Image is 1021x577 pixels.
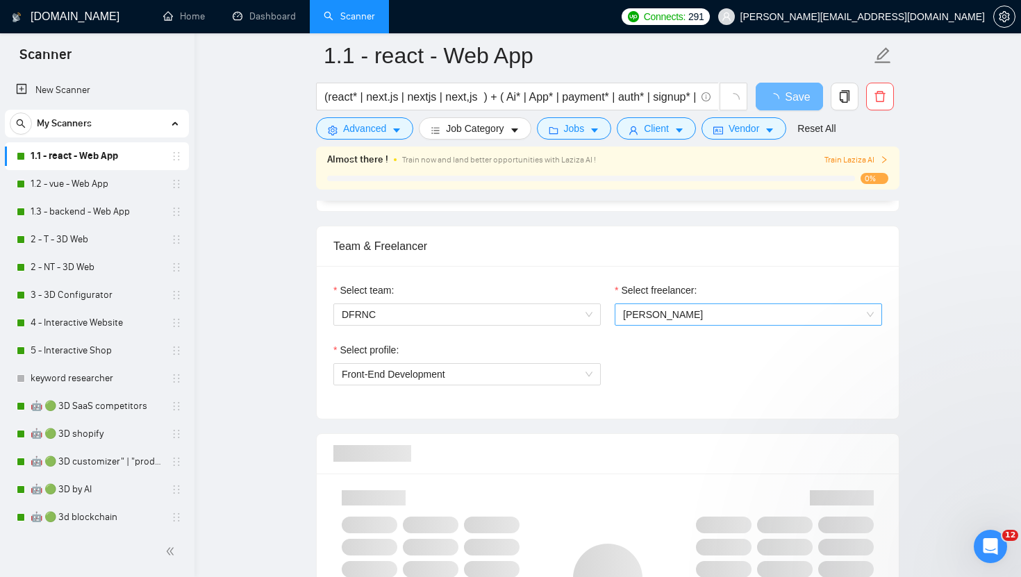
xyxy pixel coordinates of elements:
[342,304,592,325] span: DFRNC
[324,10,375,22] a: searchScanner
[722,12,731,22] span: user
[993,11,1015,22] a: setting
[1002,530,1018,541] span: 12
[233,10,296,22] a: dashboardDashboard
[342,369,445,380] span: Front-End Development
[12,6,22,28] img: logo
[37,110,92,137] span: My Scanners
[446,121,504,136] span: Job Category
[5,76,189,104] li: New Scanner
[31,392,163,420] a: 🤖 🟢 3D SaaS competitors
[431,125,440,135] span: bars
[31,309,163,337] a: 4 - Interactive Website
[31,448,163,476] a: 🤖 🟢 3D customizer" | "product customizer"
[165,544,179,558] span: double-left
[171,234,182,245] span: holder
[333,283,394,298] label: Select team:
[171,512,182,523] span: holder
[644,121,669,136] span: Client
[340,342,399,358] span: Select profile:
[343,121,386,136] span: Advanced
[590,125,599,135] span: caret-down
[31,281,163,309] a: 3 - 3D Configurator
[171,290,182,301] span: holder
[644,9,686,24] span: Connects:
[171,262,182,273] span: holder
[768,93,785,104] span: loading
[564,121,585,136] span: Jobs
[785,88,810,106] span: Save
[402,155,596,165] span: Train now and land better opportunities with Laziza AI !
[688,9,704,24] span: 291
[674,125,684,135] span: caret-down
[171,178,182,190] span: holder
[324,38,871,73] input: Scanner name...
[629,125,638,135] span: user
[880,156,888,164] span: right
[171,317,182,328] span: holder
[10,112,32,135] button: search
[797,121,836,136] a: Reset All
[171,484,182,495] span: holder
[993,6,1015,28] button: setting
[31,503,163,531] a: 🤖 🟢 3d blockchain
[171,151,182,162] span: holder
[31,226,163,253] a: 2 - T - 3D Web
[549,125,558,135] span: folder
[31,337,163,365] a: 5 - Interactive Shop
[327,152,388,167] span: Almost there !
[702,117,786,140] button: idcardVendorcaret-down
[171,428,182,440] span: holder
[31,170,163,198] a: 1.2 - vue - Web App
[617,117,696,140] button: userClientcaret-down
[729,121,759,136] span: Vendor
[623,309,703,320] span: [PERSON_NAME]
[328,125,338,135] span: setting
[765,125,774,135] span: caret-down
[628,11,639,22] img: upwork-logo.png
[702,92,711,101] span: info-circle
[324,88,695,106] input: Search Freelance Jobs...
[31,365,163,392] a: keyword researcher
[994,11,1015,22] span: setting
[316,117,413,140] button: settingAdvancedcaret-down
[16,76,178,104] a: New Scanner
[31,142,163,170] a: 1.1 - react - Web App
[31,476,163,503] a: 🤖 🟢 3D by AI
[171,206,182,217] span: holder
[713,125,723,135] span: idcard
[756,83,823,110] button: Save
[537,117,612,140] button: folderJobscaret-down
[392,125,401,135] span: caret-down
[874,47,892,65] span: edit
[163,10,205,22] a: homeHome
[31,420,163,448] a: 🤖 🟢 3D shopify
[31,253,163,281] a: 2 - NT - 3D Web
[10,119,31,128] span: search
[824,153,888,167] button: Train Laziza AI
[743,442,1021,540] iframe: Intercom notifications повідомлення
[615,283,697,298] label: Select freelancer:
[171,401,182,412] span: holder
[510,125,520,135] span: caret-down
[171,373,182,384] span: holder
[866,83,894,110] button: delete
[333,226,882,266] div: Team & Freelancer
[727,93,740,106] span: loading
[171,456,182,467] span: holder
[831,90,858,103] span: copy
[31,198,163,226] a: 1.3 - backend - Web App
[861,173,888,184] span: 0%
[171,345,182,356] span: holder
[867,90,893,103] span: delete
[974,530,1007,563] iframe: Intercom live chat
[419,117,531,140] button: barsJob Categorycaret-down
[8,44,83,74] span: Scanner
[831,83,858,110] button: copy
